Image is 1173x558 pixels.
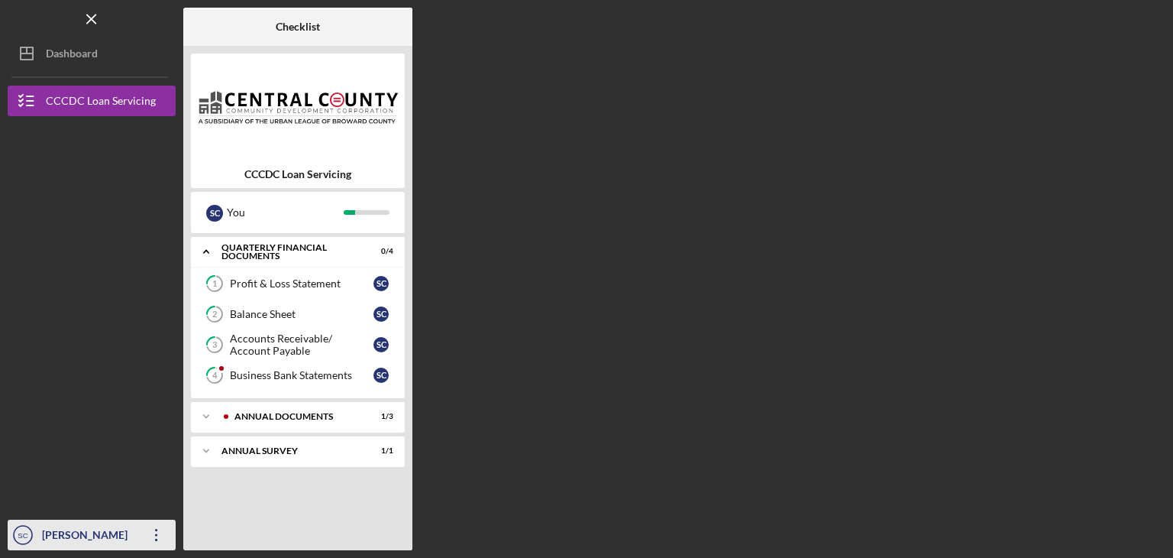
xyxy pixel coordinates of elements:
[366,446,393,456] div: 1 / 1
[234,412,355,421] div: Annual Documents
[212,279,217,289] tspan: 1
[230,333,373,357] div: Accounts Receivable/ Account Payable
[199,299,397,329] a: 2Balance SheetSC
[221,243,355,261] div: Quarterly Financial Documents
[373,368,389,383] div: S C
[206,205,223,222] div: S C
[373,337,389,352] div: S C
[227,200,344,225] div: You
[8,520,176,550] button: SC[PERSON_NAME]
[199,268,397,299] a: 1Profit & Loss StatementSC
[230,277,373,290] div: Profit & Loss Statement
[244,168,351,180] b: CCCDC Loan Servicing
[212,310,217,320] tspan: 2
[38,520,137,554] div: [PERSON_NAME]
[221,446,355,456] div: Annual Survey
[276,21,320,33] b: Checklist
[46,86,156,120] div: CCCDC Loan Servicing
[18,531,27,540] text: SC
[8,38,176,69] button: Dashboard
[46,38,98,73] div: Dashboard
[373,276,389,291] div: S C
[373,307,389,322] div: S C
[8,86,176,116] button: CCCDC Loan Servicing
[199,329,397,360] a: 3Accounts Receivable/ Account PayableSC
[191,61,405,153] img: Product logo
[212,340,217,350] tspan: 3
[230,308,373,320] div: Balance Sheet
[212,371,218,381] tspan: 4
[366,247,393,256] div: 0 / 4
[366,412,393,421] div: 1 / 3
[230,369,373,381] div: Business Bank Statements
[199,360,397,391] a: 4Business Bank StatementsSC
